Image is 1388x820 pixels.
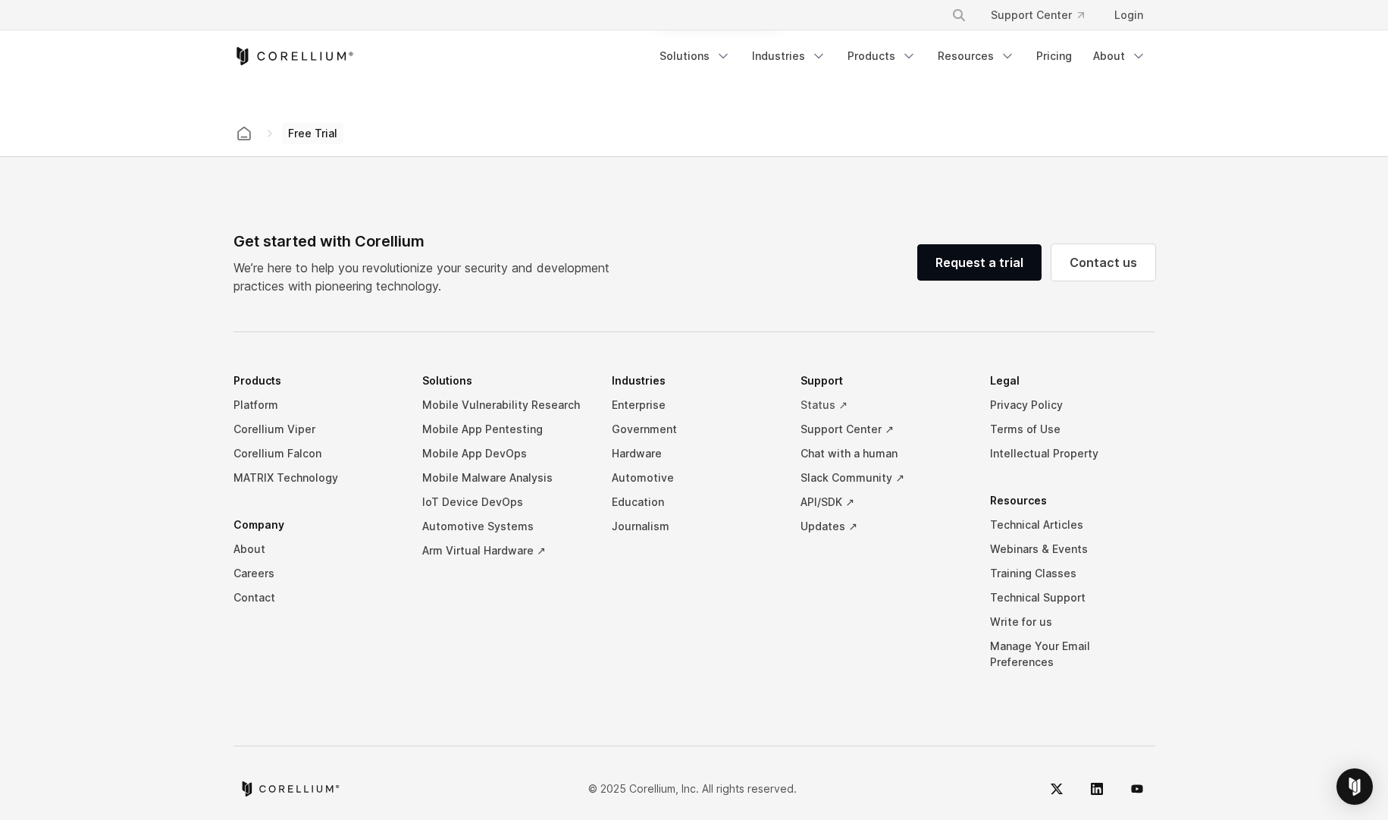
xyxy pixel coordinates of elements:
[282,123,343,144] span: Free Trial
[230,123,258,144] a: Corellium home
[233,466,399,490] a: MATRIX Technology
[1051,244,1155,281] a: Contact us
[945,2,973,29] button: Search
[612,514,777,539] a: Journalism
[990,561,1155,586] a: Training Classes
[588,781,797,796] p: © 2025 Corellium, Inc. All rights reserved.
[612,466,777,490] a: Automotive
[1119,771,1155,807] a: YouTube
[422,490,587,514] a: IoT Device DevOps
[422,539,587,563] a: Arm Virtual Hardware ↗
[422,466,587,490] a: Mobile Malware Analysis
[233,230,622,253] div: Get started with Corellium
[233,417,399,441] a: Corellium Viper
[990,586,1155,610] a: Technical Support
[743,42,835,70] a: Industries
[1084,42,1155,70] a: About
[990,537,1155,561] a: Webinars & Events
[233,561,399,586] a: Careers
[422,441,587,466] a: Mobile App DevOps
[650,42,740,70] a: Solutions
[801,441,966,466] a: Chat with a human
[917,244,1042,281] a: Request a trial
[990,513,1155,537] a: Technical Articles
[233,441,399,466] a: Corellium Falcon
[240,781,340,796] a: Corellium home
[233,586,399,610] a: Contact
[838,42,926,70] a: Products
[979,2,1096,29] a: Support Center
[990,417,1155,441] a: Terms of Use
[990,441,1155,466] a: Intellectual Property
[612,441,777,466] a: Hardware
[990,610,1155,634] a: Write for us
[233,393,399,417] a: Platform
[990,393,1155,417] a: Privacy Policy
[929,42,1024,70] a: Resources
[1079,771,1115,807] a: LinkedIn
[1336,768,1373,805] div: Open Intercom Messenger
[990,634,1155,674] a: Manage Your Email Preferences
[801,490,966,514] a: API/SDK ↗
[650,42,1155,70] div: Navigation Menu
[612,393,777,417] a: Enterprise
[801,466,966,490] a: Slack Community ↗
[612,490,777,514] a: Education
[233,537,399,561] a: About
[233,369,1155,697] div: Navigation Menu
[422,417,587,441] a: Mobile App Pentesting
[612,417,777,441] a: Government
[233,47,354,65] a: Corellium Home
[233,259,622,295] p: We’re here to help you revolutionize your security and development practices with pioneering tech...
[801,514,966,539] a: Updates ↗
[801,393,966,417] a: Status ↗
[933,2,1155,29] div: Navigation Menu
[422,393,587,417] a: Mobile Vulnerability Research
[1027,42,1081,70] a: Pricing
[1039,771,1075,807] a: Twitter
[1102,2,1155,29] a: Login
[422,514,587,539] a: Automotive Systems
[801,417,966,441] a: Support Center ↗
